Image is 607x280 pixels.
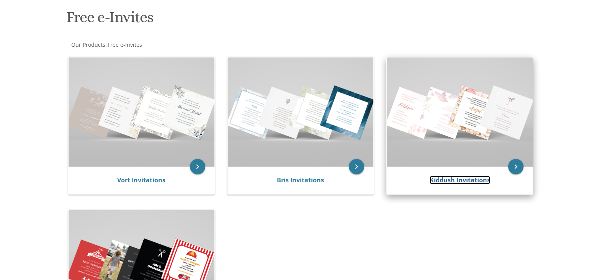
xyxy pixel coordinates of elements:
a: Our Products [70,41,105,48]
img: Vort Invitations [69,57,214,167]
img: Kiddush Invitations [387,57,533,167]
a: keyboard_arrow_right [190,159,205,174]
a: Vort Invitations [117,176,165,184]
div: : [65,41,304,49]
a: Kiddush Invitations [430,176,490,184]
a: keyboard_arrow_right [349,159,364,174]
img: Bris Invitations [228,57,374,167]
span: Free e-Invites [108,41,142,48]
a: Free e-Invites [107,41,142,48]
a: keyboard_arrow_right [508,159,524,174]
a: Bris Invitations [277,176,324,184]
h1: Free e-Invites [66,9,379,31]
